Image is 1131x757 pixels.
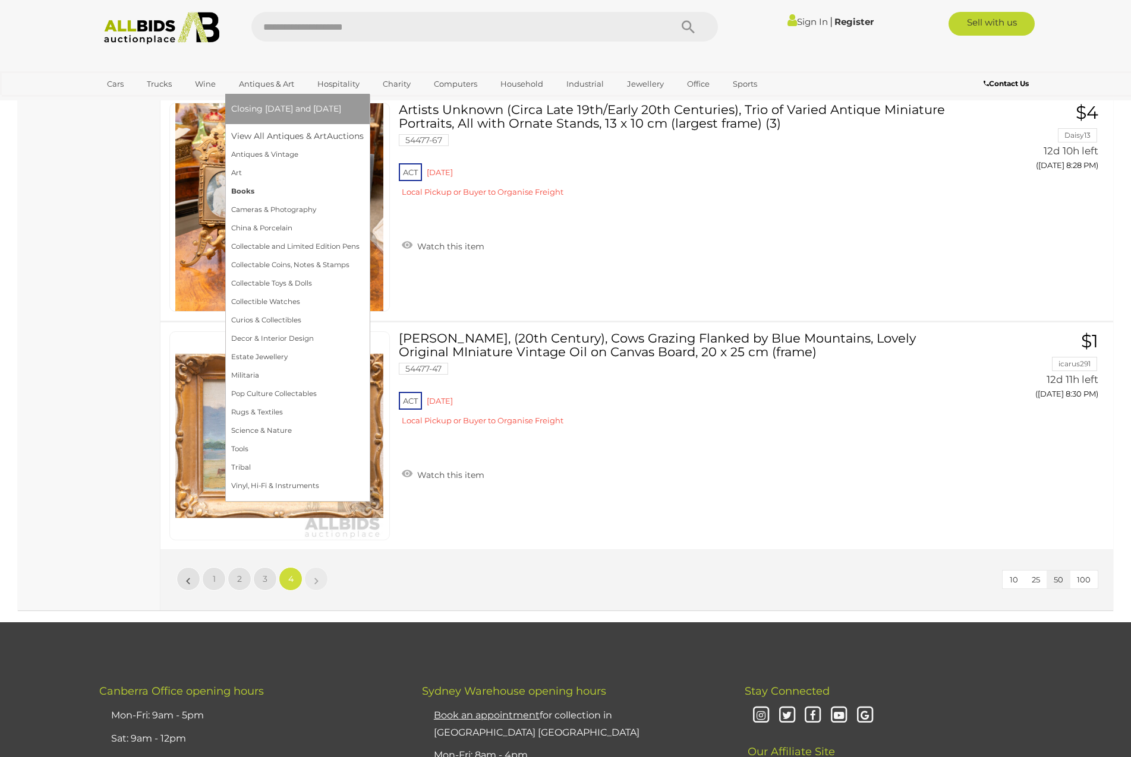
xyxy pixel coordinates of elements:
[108,727,392,750] li: Sat: 9am - 12pm
[493,74,551,94] a: Household
[1054,575,1063,584] span: 50
[1025,571,1047,589] button: 25
[375,74,418,94] a: Charity
[619,74,672,94] a: Jewellery
[279,567,303,591] a: 4
[253,567,277,591] a: 3
[1003,571,1025,589] button: 10
[984,79,1029,88] b: Contact Us
[99,685,264,698] span: Canberra Office opening hours
[855,705,875,726] i: Google
[399,465,487,483] a: Watch this item
[108,704,392,727] li: Mon-Fri: 9am - 5pm
[679,74,717,94] a: Office
[228,567,251,591] a: 2
[177,567,200,591] a: «
[399,236,487,254] a: Watch this item
[414,241,484,252] span: Watch this item
[802,705,823,726] i: Facebook
[963,103,1101,177] a: $4 Daisy13 12d 10h left ([DATE] 8:28 PM)
[231,74,302,94] a: Antiques & Art
[97,12,226,45] img: Allbids.com.au
[751,705,771,726] i: Instagram
[426,74,485,94] a: Computers
[202,567,226,591] a: 1
[745,685,830,698] span: Stay Connected
[237,574,242,584] span: 2
[288,574,294,584] span: 4
[213,574,216,584] span: 1
[787,16,828,27] a: Sign In
[1047,571,1070,589] button: 50
[1081,330,1098,352] span: $1
[1076,102,1098,123] span: $4
[175,103,383,311] img: 54477-67a.jpg
[263,574,267,584] span: 3
[1070,571,1098,589] button: 100
[828,705,849,726] i: Youtube
[1010,575,1018,584] span: 10
[187,74,223,94] a: Wine
[99,94,199,113] a: [GEOGRAPHIC_DATA]
[559,74,612,94] a: Industrial
[99,74,131,94] a: Cars
[830,15,833,28] span: |
[408,103,946,207] a: Artists Unknown (Circa Late 19th/Early 20th Centuries), Trio of Varied Antique Miniature Portrait...
[175,332,383,540] img: 54477-47a.jpg
[777,705,798,726] i: Twitter
[304,567,328,591] a: »
[1032,575,1040,584] span: 25
[422,685,606,698] span: Sydney Warehouse opening hours
[434,710,639,738] a: Book an appointmentfor collection in [GEOGRAPHIC_DATA] [GEOGRAPHIC_DATA]
[834,16,874,27] a: Register
[139,74,179,94] a: Trucks
[408,331,946,435] a: [PERSON_NAME], (20th Century), Cows Grazing Flanked by Blue Mountains, Lovely Original MIniature ...
[434,710,540,721] u: Book an appointment
[725,74,765,94] a: Sports
[963,331,1101,406] a: $1 icarus291 12d 11h left ([DATE] 8:30 PM)
[659,12,718,42] button: Search
[984,77,1032,90] a: Contact Us
[949,12,1035,36] a: Sell with us
[1077,575,1091,584] span: 100
[414,470,484,480] span: Watch this item
[310,74,367,94] a: Hospitality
